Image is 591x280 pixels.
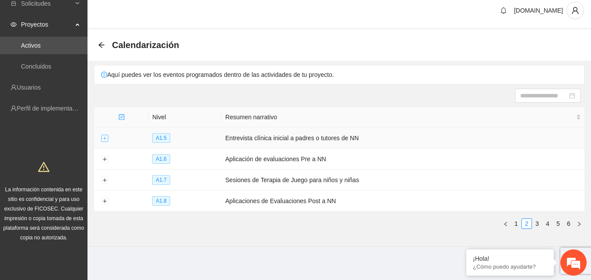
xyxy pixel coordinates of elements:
a: Usuarios [17,84,41,91]
span: bell [497,7,510,14]
th: Nivel [149,107,222,128]
a: Concluidos [21,63,51,70]
textarea: Escriba su mensaje y pulse “Intro” [4,187,167,218]
li: 1 [511,218,521,229]
span: A1.7 [152,175,170,185]
td: Aplicación de evaluaciones Pre a NN [222,149,584,169]
button: bell [497,3,511,17]
span: A1.5 [152,133,170,143]
span: A1.8 [152,196,170,206]
button: Expand row [101,156,108,163]
a: Perfil de implementadora [17,105,85,112]
span: exclamation-circle [101,72,107,78]
div: Aquí puedes ver los eventos programados dentro de las actividades de tu proyecto. [94,66,584,84]
span: inbox [10,0,17,7]
a: 4 [543,219,553,228]
a: 5 [553,219,563,228]
div: Chatee con nosotros ahora [45,45,147,56]
span: [DOMAIN_NAME] [514,7,563,14]
a: 1 [511,219,521,228]
span: A1.6 [152,154,170,164]
span: check-square [119,114,125,120]
button: Expand row [101,198,108,205]
span: left [503,221,508,227]
span: warning [38,161,49,173]
div: Minimizar ventana de chat en vivo [143,4,164,25]
p: ¿Cómo puedo ayudarte? [473,263,547,270]
span: Resumen narrativo [225,112,574,122]
span: Calendarización [112,38,179,52]
div: ¡Hola! [473,255,547,262]
li: 5 [553,218,563,229]
li: 3 [532,218,542,229]
td: Entrevista clínica inicial a padres o tutores de NN [222,128,584,149]
span: eye [10,21,17,28]
button: Expand row [101,177,108,184]
a: 6 [564,219,574,228]
li: Previous Page [500,218,511,229]
span: La información contenida en este sitio es confidencial y para uso exclusivo de FICOSEC. Cualquier... [3,187,84,241]
button: left [500,218,511,229]
span: Estamos en línea. [51,91,121,179]
button: Expand row [101,135,108,142]
a: 2 [522,219,532,228]
a: Activos [21,42,41,49]
th: Resumen narrativo [222,107,584,128]
div: Back [98,41,105,49]
span: Proyectos [21,16,73,33]
span: arrow-left [98,41,105,48]
button: right [574,218,584,229]
button: user [567,2,584,19]
td: Aplicaciones de Evaluaciones Post a NN [222,190,584,211]
li: Next Page [574,218,584,229]
span: user [567,7,584,14]
span: right [577,221,582,227]
td: Sesiones de Terapia de Juego para niños y niñas [222,169,584,190]
a: 3 [532,219,542,228]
